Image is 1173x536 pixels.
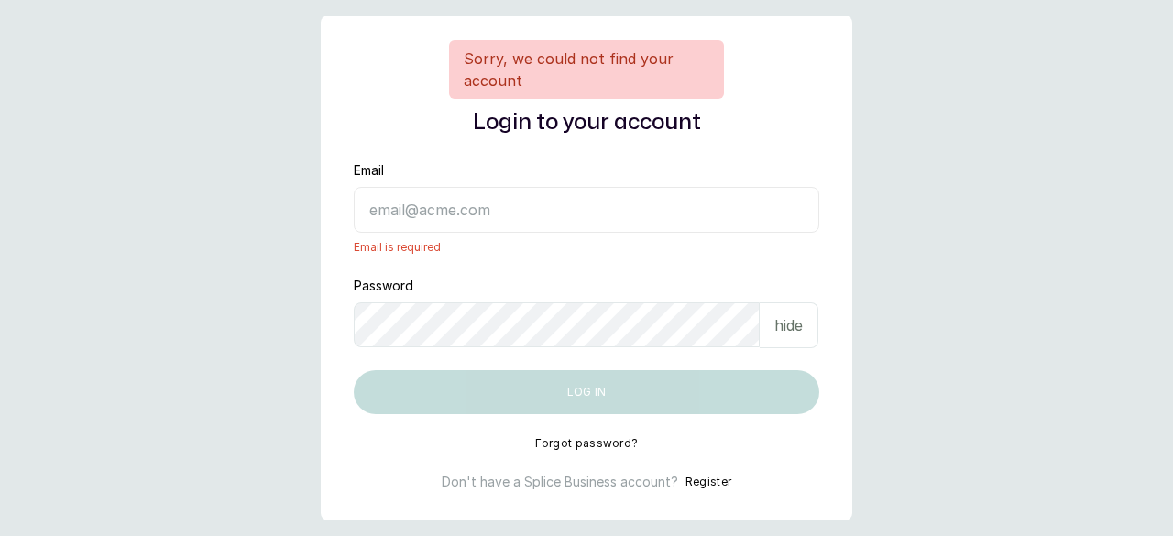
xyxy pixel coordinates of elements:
h1: Login to your account [354,106,819,139]
label: Password [354,277,413,295]
label: Email [354,161,384,180]
button: Forgot password? [535,436,639,451]
input: email@acme.com [354,187,819,233]
button: Register [685,473,731,491]
p: Sorry, we could not find your account [464,48,709,92]
p: Don't have a Splice Business account? [442,473,678,491]
button: Log in [354,370,819,414]
span: Email is required [354,240,819,255]
p: hide [774,314,803,336]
